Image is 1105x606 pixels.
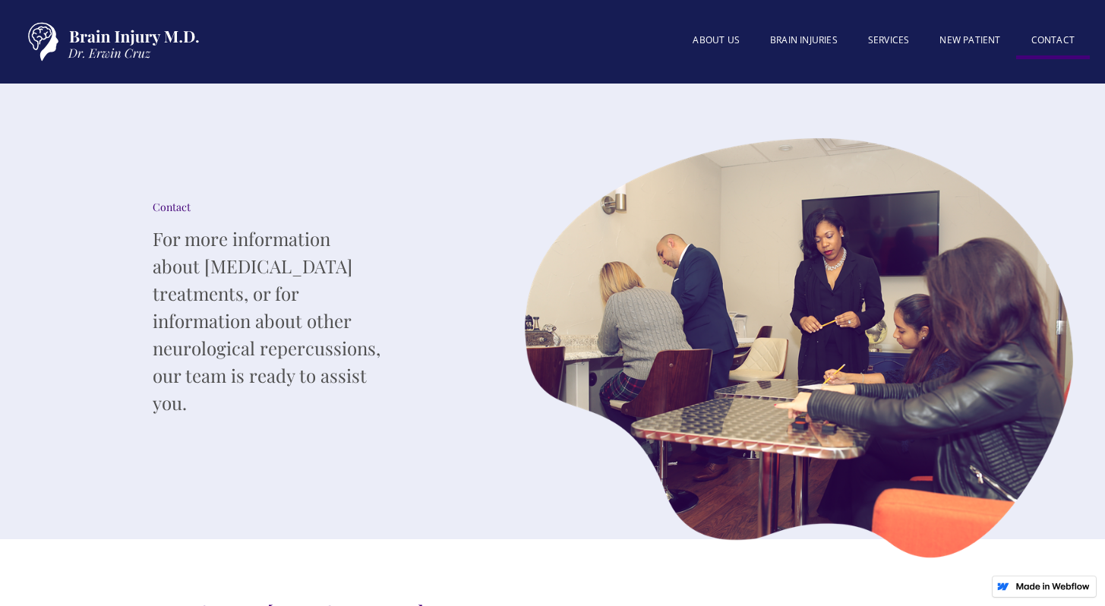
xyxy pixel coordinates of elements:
a: About US [677,25,755,55]
p: For more information about [MEDICAL_DATA] treatments, or for information about other neurological... [153,225,380,416]
a: home [15,15,205,68]
a: BRAIN INJURIES [755,25,853,55]
div: Contact [153,200,380,215]
img: Made in Webflow [1015,582,1090,590]
a: SERVICES [853,25,925,55]
a: Contact [1016,25,1090,59]
a: New patient [924,25,1015,55]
